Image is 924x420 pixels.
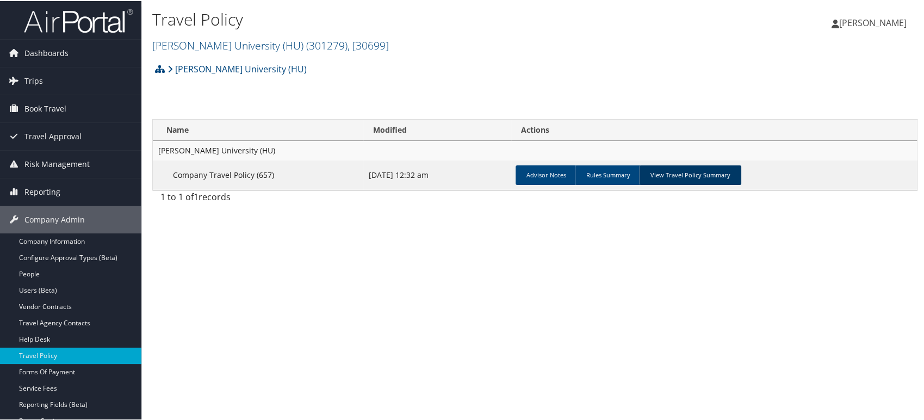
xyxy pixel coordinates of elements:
[24,177,60,205] span: Reporting
[832,5,917,38] a: [PERSON_NAME]
[194,190,199,202] span: 1
[24,94,66,121] span: Book Travel
[363,119,511,140] th: Modified: activate to sort column ascending
[153,159,363,189] td: Company Travel Policy (657)
[511,119,917,140] th: Actions
[363,159,511,189] td: [DATE] 12:32 am
[306,37,348,52] span: ( 301279 )
[152,37,389,52] a: [PERSON_NAME] University (HU)
[24,39,69,66] span: Dashboards
[24,66,43,94] span: Trips
[839,16,907,28] span: [PERSON_NAME]
[24,122,82,149] span: Travel Approval
[160,189,336,208] div: 1 to 1 of records
[639,164,741,184] a: View Travel Policy Summary
[348,37,389,52] span: , [ 30699 ]
[168,57,307,79] a: [PERSON_NAME] University (HU)
[152,7,662,30] h1: Travel Policy
[516,164,577,184] a: Advisor Notes
[153,119,363,140] th: Name: activate to sort column ascending
[24,205,85,232] span: Company Admin
[24,7,133,33] img: airportal-logo.png
[153,140,917,159] td: [PERSON_NAME] University (HU)
[575,164,641,184] a: Rules Summary
[24,150,90,177] span: Risk Management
